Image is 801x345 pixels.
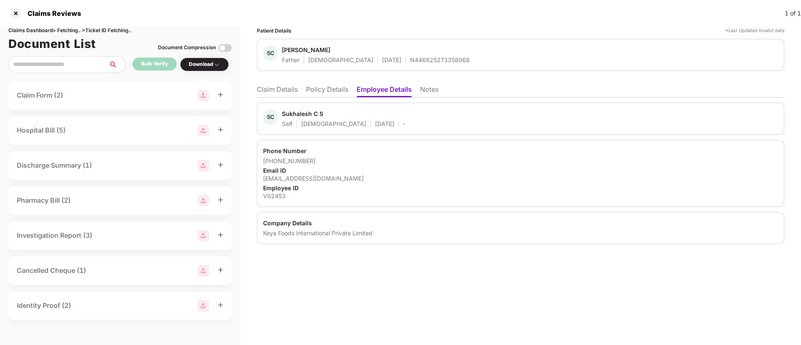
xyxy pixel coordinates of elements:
[263,192,778,200] div: V02453
[263,147,778,155] div: Phone Number
[410,56,470,64] div: N446825273358068
[198,160,209,171] img: svg+xml;base64,PHN2ZyBpZD0iR3JvdXBfMjg4MTMiIGRhdGEtbmFtZT0iR3JvdXAgMjg4MTMiIHhtbG5zPSJodHRwOi8vd3...
[218,197,223,203] span: plus
[108,56,126,73] button: search
[189,60,220,68] div: Download
[357,85,412,97] li: Employee Details
[158,44,216,52] div: Document Compression
[198,300,209,312] img: svg+xml;base64,PHN2ZyBpZD0iR3JvdXBfMjg4MTMiIGRhdGEtbmFtZT0iR3JvdXAgMjg4MTMiIHhtbG5zPSJodHRwOi8vd3...
[263,157,778,165] div: [PHONE_NUMBER]
[218,302,223,308] span: plus
[282,46,330,54] div: [PERSON_NAME]
[17,90,63,101] div: Claim Form (2)
[263,110,278,124] div: SC
[375,120,394,128] div: [DATE]
[17,125,66,136] div: Hospital Bill (5)
[23,9,81,18] div: Claims Reviews
[218,267,223,273] span: plus
[263,174,778,182] div: [EMAIL_ADDRESS][DOMAIN_NAME]
[198,125,209,136] img: svg+xml;base64,PHN2ZyBpZD0iR3JvdXBfMjg4MTMiIGRhdGEtbmFtZT0iR3JvdXAgMjg4MTMiIHhtbG5zPSJodHRwOi8vd3...
[282,56,299,64] div: Father
[263,229,778,237] div: Keya Foods International Private Limited
[218,162,223,168] span: plus
[306,85,348,97] li: Policy Details
[785,9,801,18] div: 1 of 1
[198,195,209,206] img: svg+xml;base64,PHN2ZyBpZD0iR3JvdXBfMjg4MTMiIGRhdGEtbmFtZT0iR3JvdXAgMjg4MTMiIHhtbG5zPSJodHRwOi8vd3...
[17,265,86,276] div: Cancelled Cheque (1)
[282,110,323,118] div: Sukhalesh C S
[301,120,366,128] div: [DEMOGRAPHIC_DATA]
[257,85,298,97] li: Claim Details
[263,219,778,227] div: Company Details
[17,230,92,241] div: Investigation Report (3)
[8,35,96,53] h1: Document List
[257,27,292,35] div: Patient Details
[420,85,439,97] li: Notes
[218,127,223,133] span: plus
[198,265,209,277] img: svg+xml;base64,PHN2ZyBpZD0iR3JvdXBfMjg4MTMiIGRhdGEtbmFtZT0iR3JvdXAgMjg4MTMiIHhtbG5zPSJodHRwOi8vd3...
[213,61,220,68] img: svg+xml;base64,PHN2ZyBpZD0iRHJvcGRvd24tMzJ4MzIiIHhtbG5zPSJodHRwOi8vd3d3LnczLm9yZy8yMDAwL3N2ZyIgd2...
[8,27,232,35] div: Claims Dashboard > Fetching.. > Ticket ID Fetching..
[263,166,778,174] div: Email ID
[263,184,778,192] div: Employee ID
[141,60,168,68] div: Bulk Verify
[198,90,209,101] img: svg+xml;base64,PHN2ZyBpZD0iR3JvdXBfMjg4MTMiIGRhdGEtbmFtZT0iR3JvdXAgMjg4MTMiIHhtbG5zPSJodHRwOi8vd3...
[263,46,278,60] div: SC
[382,56,401,64] div: [DATE]
[198,230,209,242] img: svg+xml;base64,PHN2ZyBpZD0iR3JvdXBfMjg4MTMiIGRhdGEtbmFtZT0iR3JvdXAgMjg4MTMiIHhtbG5zPSJodHRwOi8vd3...
[17,195,71,206] div: Pharmacy Bill (2)
[218,41,232,55] img: svg+xml;base64,PHN2ZyBpZD0iVG9nZ2xlLTMyeDMyIiB4bWxucz0iaHR0cDovL3d3dy53My5vcmcvMjAwMC9zdmciIHdpZH...
[403,120,406,128] div: -
[308,56,373,64] div: [DEMOGRAPHIC_DATA]
[108,61,125,68] span: search
[17,160,92,171] div: Discharge Summary (1)
[218,232,223,238] span: plus
[725,27,784,35] div: *Last Updated Invalid date
[218,92,223,98] span: plus
[17,300,71,311] div: Identity Proof (2)
[282,120,292,128] div: Self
